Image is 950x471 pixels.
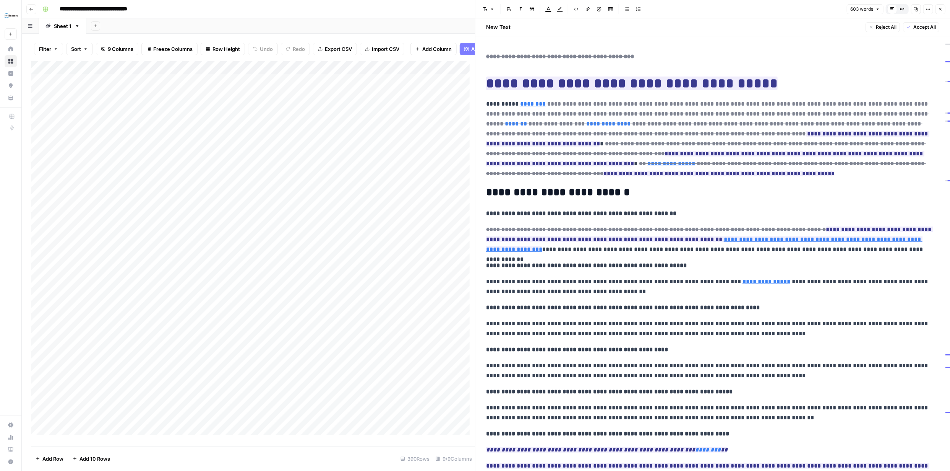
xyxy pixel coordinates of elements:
[486,23,511,31] h2: New Text
[5,456,17,468] button: Help + Support
[433,453,475,465] div: 9/9 Columns
[42,455,63,463] span: Add Row
[5,443,17,456] a: Learning Hub
[71,45,81,53] span: Sort
[372,45,399,53] span: Import CSV
[248,43,278,55] button: Undo
[313,43,357,55] button: Export CSV
[5,9,18,23] img: FYidoctors Logo
[5,43,17,55] a: Home
[31,45,68,50] div: Domain Overview
[201,43,245,55] button: Row Height
[39,45,51,53] span: Filter
[293,45,305,53] span: Redo
[77,44,83,51] img: tab_keywords_by_traffic_grey.svg
[96,43,138,55] button: 9 Columns
[79,455,110,463] span: Add 10 Rows
[5,67,17,80] a: Insights
[31,453,68,465] button: Add Row
[422,45,452,53] span: Add Column
[5,6,17,25] button: Workspace: FYidoctors
[5,80,17,92] a: Opportunities
[12,12,18,18] img: logo_orange.svg
[108,45,133,53] span: 9 Columns
[903,22,939,32] button: Accept All
[410,43,457,55] button: Add Column
[141,43,198,55] button: Freeze Columns
[54,22,71,30] div: Sheet 1
[5,92,17,104] a: Your Data
[360,43,404,55] button: Import CSV
[21,12,37,18] div: v 4.0.25
[397,453,433,465] div: 390 Rows
[471,45,513,53] span: Add Power Agent
[12,20,18,26] img: website_grey.svg
[5,55,17,67] a: Browse
[66,43,93,55] button: Sort
[460,43,517,55] button: Add Power Agent
[260,45,273,53] span: Undo
[847,4,884,14] button: 603 words
[212,45,240,53] span: Row Height
[86,45,126,50] div: Keywords by Traffic
[39,18,86,34] a: Sheet 1
[34,43,63,55] button: Filter
[850,6,873,13] span: 603 words
[20,20,84,26] div: Domain: [DOMAIN_NAME]
[153,45,193,53] span: Freeze Columns
[5,419,17,431] a: Settings
[913,24,936,31] span: Accept All
[68,453,115,465] button: Add 10 Rows
[866,22,900,32] button: Reject All
[876,24,897,31] span: Reject All
[5,431,17,443] a: Usage
[325,45,352,53] span: Export CSV
[22,44,28,51] img: tab_domain_overview_orange.svg
[281,43,310,55] button: Redo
